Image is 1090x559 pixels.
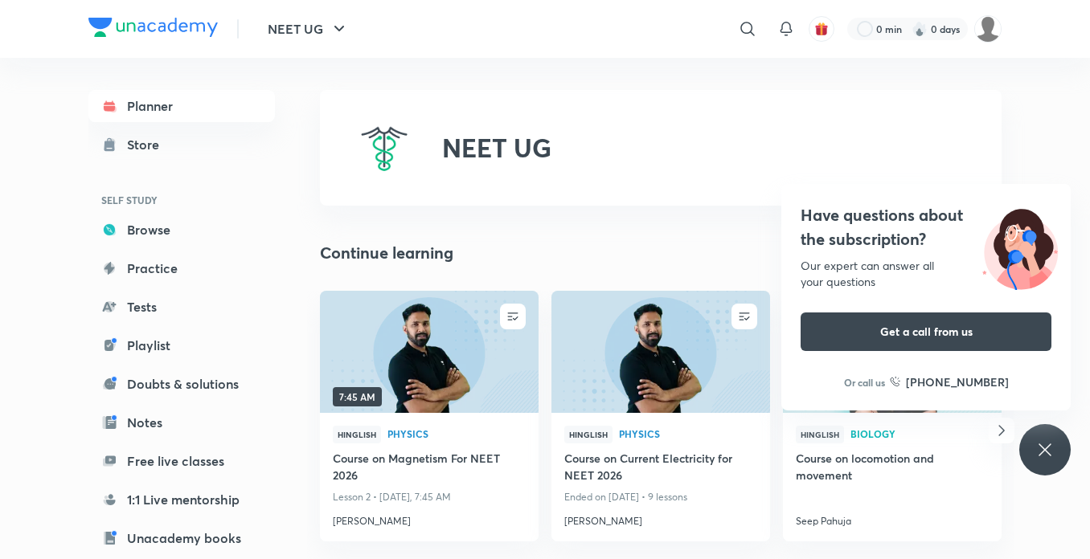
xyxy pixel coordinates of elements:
a: Seep Pahuja [796,508,989,528]
a: [PHONE_NUMBER] [890,373,1009,390]
img: streak [912,21,928,37]
h2: NEET UG [442,133,551,163]
img: new-thumbnail [549,289,772,414]
a: Browse [88,214,275,246]
a: Playlist [88,329,275,361]
img: ttu_illustration_new.svg [969,203,1071,290]
a: Notes [88,406,275,439]
span: Hinglish [796,426,844,443]
a: Course on locomotion and movement [796,450,989,487]
p: Ended on [DATE] • 9 lessons [564,487,757,508]
img: avatar [814,22,829,36]
h6: [PHONE_NUMBER] [906,373,1009,390]
div: Store [127,135,169,154]
h4: Have questions about the subscription? [801,203,1051,251]
h6: SELF STUDY [88,186,275,214]
button: Get a call from us [801,312,1051,351]
span: Hinglish [333,426,381,443]
a: Course on Current Electricity for NEET 2026 [564,450,757,487]
span: 7:45 AM [333,387,382,406]
h2: Continue learning [320,241,453,265]
span: Hinglish [564,426,613,443]
a: Physics [387,429,526,440]
a: Planner [88,90,275,122]
button: avatar [809,16,834,42]
span: Physics [387,429,526,439]
a: Biology [850,429,989,440]
a: [PERSON_NAME] [333,508,526,528]
a: Doubts & solutions [88,368,275,400]
a: [PERSON_NAME] [564,508,757,528]
div: Our expert can answer all your questions [801,258,1051,290]
a: Course on Magnetism For NEET 2026 [333,450,526,487]
img: new-thumbnail [318,289,540,414]
a: new-thumbnail7:45 AM [320,291,539,413]
a: Practice [88,252,275,284]
a: 1:1 Live mentorship [88,484,275,516]
a: Physics [619,429,757,440]
img: Company Logo [88,18,218,37]
p: Or call us [844,375,885,390]
span: Physics [619,429,757,439]
a: Tests [88,291,275,323]
a: new-thumbnail [551,291,770,413]
span: Biology [850,429,989,439]
img: NEET UG [359,122,410,173]
p: Lesson 2 • [DATE], 7:45 AM [333,487,526,508]
a: Unacademy books [88,522,275,554]
a: Free live classes [88,445,275,477]
img: Barsha Singh [974,15,1002,43]
button: NEET UG [258,13,359,45]
a: Store [88,129,275,161]
a: Company Logo [88,18,218,41]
